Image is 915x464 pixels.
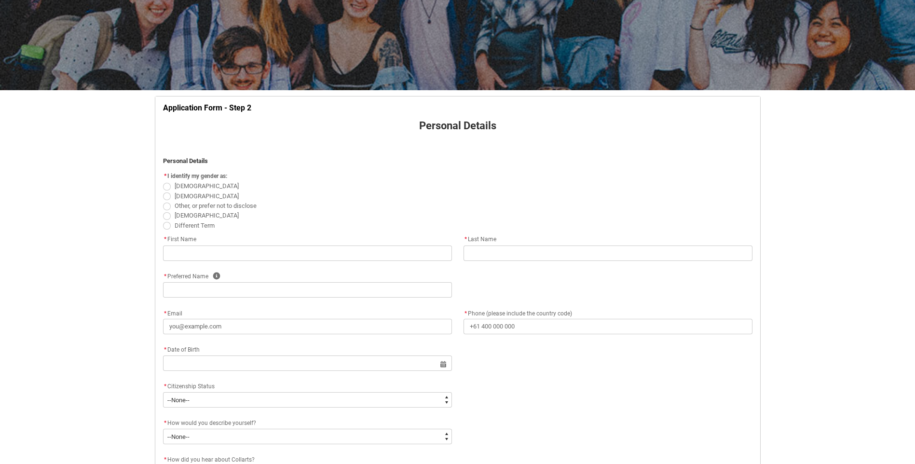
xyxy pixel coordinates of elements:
[164,383,166,390] abbr: required
[175,182,239,190] span: [DEMOGRAPHIC_DATA]
[164,346,166,353] abbr: required
[164,456,166,463] abbr: required
[175,222,215,229] span: Different Term
[167,173,227,179] span: I identify my gender as:
[163,346,200,353] span: Date of Birth
[164,273,166,280] abbr: required
[163,157,208,164] strong: Personal Details
[464,236,467,243] abbr: required
[163,319,452,334] input: you@example.com
[167,383,215,390] span: Citizenship Status
[164,173,166,179] abbr: required
[163,307,186,318] label: Email
[464,319,752,334] input: +61 400 000 000
[163,273,208,280] span: Preferred Name
[163,236,196,243] span: First Name
[175,212,239,219] span: [DEMOGRAPHIC_DATA]
[164,420,166,426] abbr: required
[464,236,496,243] span: Last Name
[175,192,239,200] span: [DEMOGRAPHIC_DATA]
[419,120,496,132] strong: Personal Details
[163,103,251,112] strong: Application Form - Step 2
[164,310,166,317] abbr: required
[164,236,166,243] abbr: required
[464,310,467,317] abbr: required
[175,202,257,209] span: Other, or prefer not to disclose
[464,307,576,318] label: Phone (please include the country code)
[167,456,255,463] span: How did you hear about Collarts?
[167,420,256,426] span: How would you describe yourself?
